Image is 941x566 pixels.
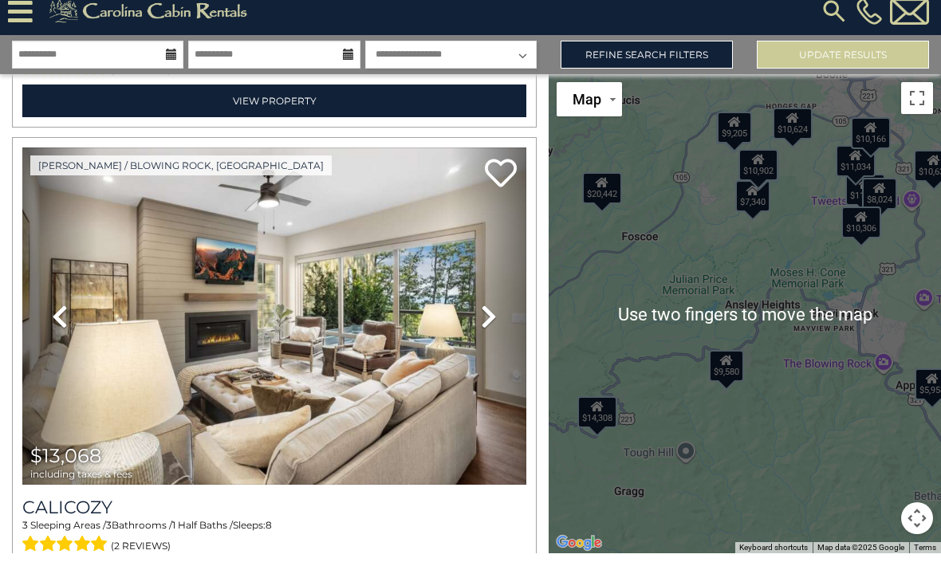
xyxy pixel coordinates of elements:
div: $11,877 [845,186,885,218]
img: Google [553,545,605,566]
div: $8,024 [862,190,897,222]
a: Calicozy [22,509,526,531]
img: search-regular.svg [820,10,848,38]
a: [PERSON_NAME] / Blowing Rock, [GEOGRAPHIC_DATA] [30,168,332,188]
button: Toggle fullscreen view [901,95,933,127]
span: 3 [106,532,112,544]
button: Keyboard shortcuts [739,555,808,566]
div: $9,580 [709,363,744,395]
button: Change map style [557,95,622,129]
button: Update Results [757,53,929,81]
span: Map [573,104,601,120]
img: Khaki-logo.png [41,8,261,40]
div: $11,034 [836,158,876,190]
span: Map data ©2025 Google [817,556,904,564]
div: $10,624 [773,120,813,151]
span: 8 [266,532,272,544]
div: $11,796 [739,162,779,194]
div: $14,308 [578,408,618,440]
div: $7,175 [716,125,751,157]
a: Refine Search Filters [561,53,733,81]
a: View Property [22,97,526,130]
a: Add to favorites [485,170,517,204]
a: Open this area in Google Maps (opens a new window) [553,545,605,566]
span: including taxes & fees [30,481,132,492]
img: thumbnail_167084326.jpeg [22,160,526,498]
button: Map camera controls [901,515,933,547]
span: 1 Half Baths / [172,532,233,544]
div: $9,205 [717,124,752,155]
span: $13,068 [30,457,101,480]
div: $20,442 [583,184,623,216]
span: 3 [22,532,28,544]
div: $10,306 [841,219,881,251]
div: $7,340 [735,193,770,225]
a: Terms (opens in new tab) [914,556,936,564]
a: [PHONE_NUMBER] [852,10,886,37]
div: $10,902 [738,161,778,193]
div: $10,166 [851,129,891,161]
